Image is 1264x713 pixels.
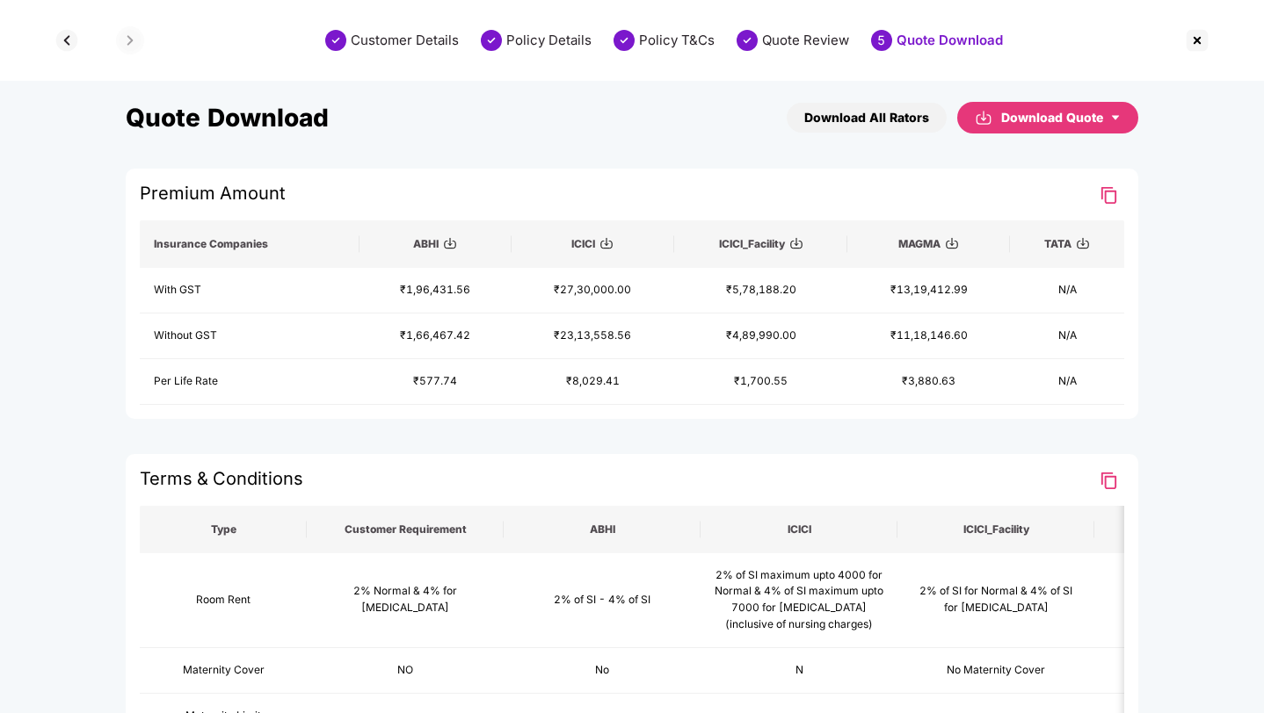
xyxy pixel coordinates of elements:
img: svg+xml;base64,PHN2ZyBpZD0iU3RlcC1Eb25lLTMyeDMyIiB4bWxucz0iaHR0cDovL3d3dy53My5vcmcvMjAwMC9zdmciIH... [737,30,758,51]
td: Maternity Cover [140,648,307,694]
td: ₹11,18,146.60 [847,313,1010,359]
div: 2% Normal & 4% for [MEDICAL_DATA] [321,583,490,616]
span: Premium Amount [140,183,286,212]
img: svg+xml;base64,PHN2ZyBpZD0iRG93bmxvYWQtMzJ4MzIiIHhtbG5zPSJodHRwOi8vd3d3LnczLm9yZy8yMDAwL3N2ZyIgd2... [443,236,457,250]
div: 5 [871,30,892,51]
img: svg+xml;base64,PHN2ZyBpZD0iU3RlcC1Eb25lLTMyeDMyIiB4bWxucz0iaHR0cDovL3d3dy53My5vcmcvMjAwMC9zdmciIH... [481,30,502,51]
div: 2% of SI maximum upto 4000 for Normal & 4% of SI maximum upto 7000 for [MEDICAL_DATA] (inclusive ... [715,567,883,633]
img: svg+xml;base64,PHN2ZyBpZD0iQ3Jvc3MtMzJ4MzIiIHhtbG5zPSJodHRwOi8vd3d3LnczLm9yZy8yMDAwL3N2ZyIgd2lkdG... [1183,26,1211,54]
div: No [518,662,686,679]
td: N/A [1010,359,1124,405]
td: ₹577.74 [360,359,512,405]
div: MAGMA [861,237,996,251]
th: ABHI [504,506,701,553]
td: ₹5,78,188.20 [674,268,847,313]
td: ₹4,89,990.00 [674,313,847,359]
span: caret-down [1110,112,1121,123]
td: Per Life Rate [140,359,360,405]
div: ICICI [526,237,660,251]
img: svg+xml;base64,PHN2ZyBpZD0iRG93bmxvYWQtMzJ4MzIiIHhtbG5zPSJodHRwOi8vd3d3LnczLm9yZy8yMDAwL3N2ZyIgd2... [1076,236,1090,250]
div: Quote Download [126,103,329,133]
div: ABHI [374,237,498,251]
div: ICICI_Facility [688,237,833,251]
td: ₹27,30,000.00 [512,268,674,313]
td: ₹1,66,467.42 [360,313,512,359]
img: svg+xml;base64,PHN2ZyBpZD0iQmFjay0zMngzMiIgeG1sbnM9Imh0dHA6Ly93d3cudzMub3JnLzIwMDAvc3ZnIiB3aWR0aD... [53,26,81,54]
td: N/A [1010,313,1124,359]
img: svg+xml;base64,PHN2ZyBpZD0iRG93bmxvYWQtMzJ4MzIiIHhtbG5zPSJodHRwOi8vd3d3LnczLm9yZy8yMDAwL3N2ZyIgd2... [975,107,992,128]
th: ICICI [701,506,897,553]
div: Download Quote [1001,108,1121,127]
div: Quote Review [762,32,849,49]
img: svg+xml;base64,PHN2ZyBpZD0iRG93bmxvYWQtMzJ4MzIiIHhtbG5zPSJodHRwOi8vd3d3LnczLm9yZy8yMDAwL3N2ZyIgd2... [599,236,614,250]
td: N/A [1010,268,1124,313]
img: Clipboard Icon for T&C [1098,471,1119,491]
th: Type [140,506,307,553]
td: ₹3,880.63 [847,359,1010,405]
img: svg+xml;base64,PHN2ZyBpZD0iRG93bmxvYWQtMzJ4MzIiIHhtbG5zPSJodHRwOi8vd3d3LnczLm9yZy8yMDAwL3N2ZyIgd2... [789,236,803,250]
div: TATA [1024,237,1110,251]
td: Room Rent [140,553,307,648]
td: ₹23,13,558.56 [512,313,674,359]
img: svg+xml;base64,PHN2ZyBpZD0iU3RlcC1Eb25lLTMyeDMyIiB4bWxucz0iaHR0cDovL3d3dy53My5vcmcvMjAwMC9zdmciIH... [614,30,635,51]
div: NO [321,662,490,679]
img: Clipboard Icon [1098,185,1119,205]
td: ₹1,96,431.56 [360,268,512,313]
span: Terms & Conditions [140,468,303,498]
div: No Maternity Cover [912,662,1080,679]
img: svg+xml;base64,PHN2ZyBpZD0iRG93bmxvYWQtMzJ4MzIiIHhtbG5zPSJodHRwOi8vd3d3LnczLm9yZy8yMDAwL3N2ZyIgd2... [945,236,959,250]
th: Insurance Companies [140,220,360,268]
div: Download All Rators [804,108,929,127]
img: svg+xml;base64,PHN2ZyBpZD0iU3RlcC1Eb25lLTMyeDMyIiB4bWxucz0iaHR0cDovL3d3dy53My5vcmcvMjAwMC9zdmciIH... [325,30,346,51]
div: Policy T&Cs [639,32,715,49]
div: 2% of SI - 4% of SI [518,592,686,609]
td: With GST [140,268,360,313]
div: Policy Details [506,32,592,49]
td: ₹8,029.41 [512,359,674,405]
td: ₹13,19,412.99 [847,268,1010,313]
div: N [715,662,883,679]
div: Quote Download [897,32,1003,49]
div: 2% of SI for Normal & 4% of SI for [MEDICAL_DATA] [912,583,1080,616]
th: ICICI_Facility [897,506,1094,553]
td: Without GST [140,313,360,359]
th: Customer Requirement [307,506,504,553]
td: ₹1,700.55 [674,359,847,405]
div: Customer Details [351,32,459,49]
